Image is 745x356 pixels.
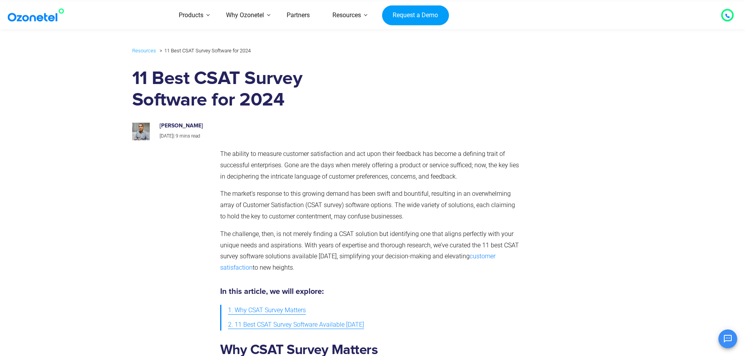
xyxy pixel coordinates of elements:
[220,188,522,222] p: The market’s response to this growing demand has been swift and bountiful, resulting in an overwh...
[228,303,306,318] a: 1. Why CSAT Survey Matters
[160,132,325,141] p: |
[321,2,372,29] a: Resources
[228,318,364,332] a: 2. 11 Best CSAT Survey Software Available [DATE]
[228,319,364,331] span: 2. 11 Best CSAT Survey Software Available [DATE]
[160,133,173,139] span: [DATE]
[382,5,449,25] a: Request a Demo
[220,288,522,295] h5: In this article, we will explore:
[180,133,200,139] span: mins read
[160,123,325,129] h6: [PERSON_NAME]
[220,148,522,182] p: The ability to measure customer satisfaction and act upon their feedback has become a defining tr...
[158,46,251,55] li: 11 Best CSAT Survey Software for 2024
[220,252,495,271] a: customer satisfaction
[275,2,321,29] a: Partners
[220,229,522,274] p: The challenge, then, is not merely finding a CSAT solution but identifying one that aligns perfec...
[228,305,306,316] span: 1. Why CSAT Survey Matters
[167,2,215,29] a: Products
[132,123,150,140] img: prashanth-kancherla_avatar-200x200.jpeg
[132,68,333,111] h1: 11 Best CSAT Survey Software for 2024
[176,133,178,139] span: 9
[215,2,275,29] a: Why Ozonetel
[132,46,156,55] a: Resources
[718,329,737,348] button: Open chat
